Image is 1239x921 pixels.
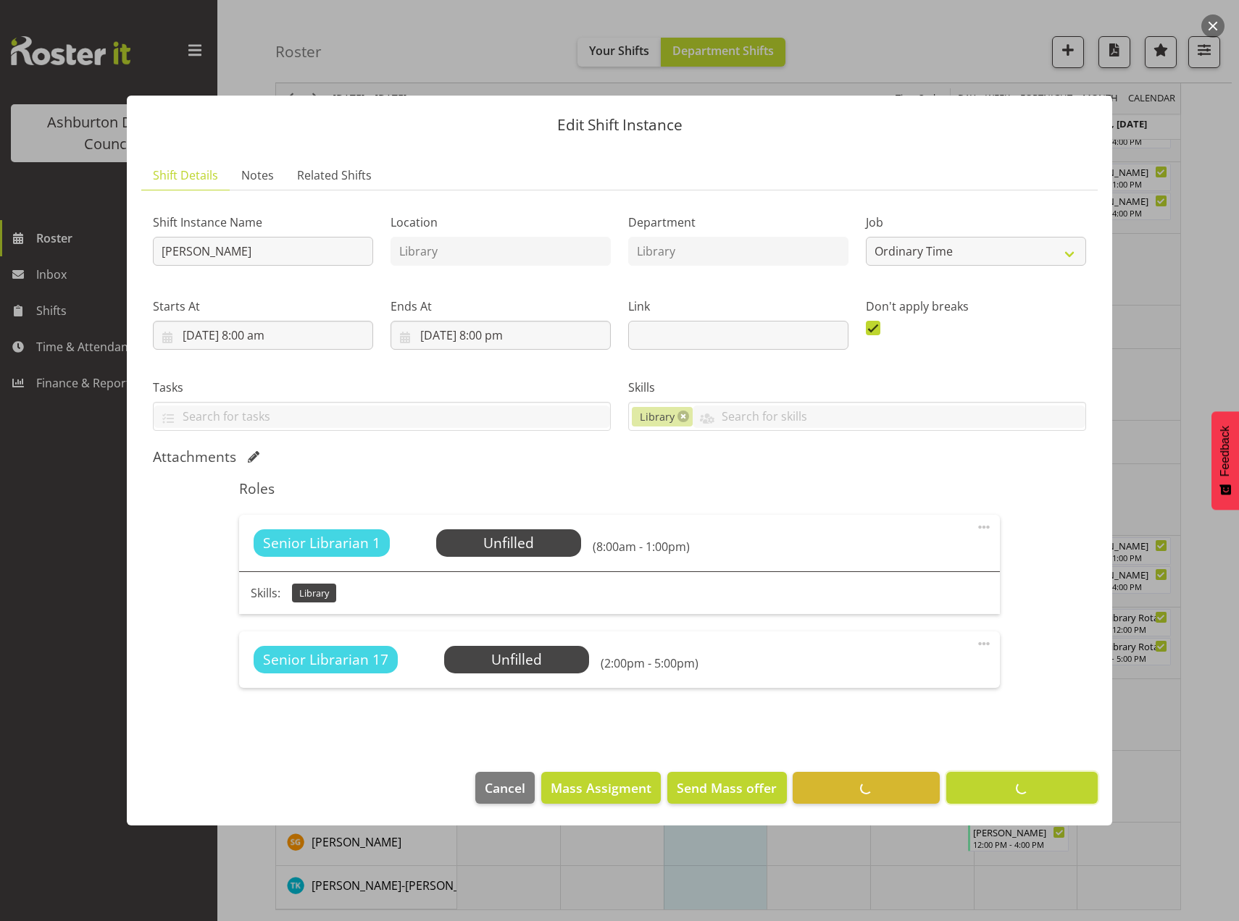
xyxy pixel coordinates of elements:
span: Notes [241,167,274,184]
button: Mass Assigment [541,772,661,804]
span: Cancel [485,778,525,797]
span: Mass Assigment [551,778,651,797]
p: Edit Shift Instance [141,117,1098,133]
input: Search for skills [693,405,1085,428]
span: Unfilled [491,649,542,669]
label: Don't apply breaks [866,298,1086,315]
span: Related Shifts [297,167,372,184]
h5: Roles [239,480,999,497]
span: Shift Details [153,167,218,184]
button: Cancel [475,772,535,804]
p: Skills: [251,584,280,602]
span: Unfilled [483,533,534,552]
span: Senior Librarian 1 [263,533,380,554]
span: Feedback [1219,426,1232,476]
span: Send Mass offer [677,778,777,797]
button: Feedback - Show survey [1211,411,1239,510]
h6: (8:00am - 1:00pm) [593,539,690,554]
h6: (2:00pm - 5:00pm) [601,656,698,670]
label: Shift Instance Name [153,214,373,231]
span: Senior Librarian 17 [263,649,388,670]
label: Tasks [153,379,611,396]
label: Ends At [391,298,611,315]
input: Shift Instance Name [153,237,373,266]
input: Click to select... [153,321,373,350]
input: Click to select... [391,321,611,350]
label: Starts At [153,298,373,315]
label: Link [628,298,848,315]
button: Send Mass offer [667,772,786,804]
label: Skills [628,379,1086,396]
span: Library [299,586,329,600]
label: Job [866,214,1086,231]
input: Search for tasks [154,405,610,428]
h5: Attachments [153,448,236,466]
span: Library [640,409,675,425]
label: Location [391,214,611,231]
label: Department [628,214,848,231]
